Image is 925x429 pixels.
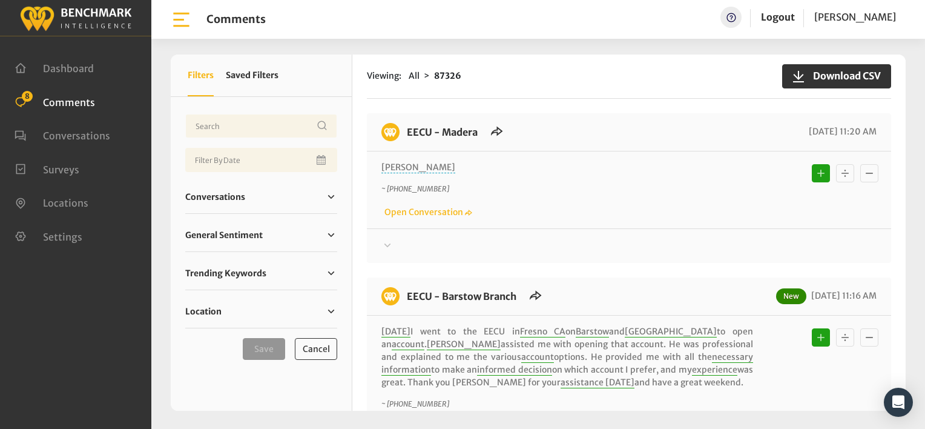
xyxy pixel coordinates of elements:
span: Location [185,305,222,318]
button: Saved Filters [226,55,278,96]
span: informed decision [477,364,552,376]
a: Conversations [185,188,337,206]
div: Open Intercom Messenger [884,388,913,417]
img: benchmark [381,123,400,141]
h6: EECU - Barstow Branch [400,287,524,305]
div: Basic example [809,161,881,185]
a: Comments 8 [15,95,95,107]
h6: EECU - Madera [400,123,485,141]
p: I went to the EECU in on and to open an . assisted me with opening that account. He was professio... [381,325,753,389]
span: New [776,288,806,304]
input: Date range input field [185,148,337,172]
span: Barstow [576,326,609,338]
a: Logout [761,7,795,28]
a: Open Conversation [381,207,472,218]
a: Trending Keywords [185,264,337,282]
a: Logout [761,11,795,23]
span: Viewing: [367,70,401,82]
span: General Sentiment [185,229,263,242]
button: Filters [188,55,214,96]
span: [DATE] 11:16 AM [808,290,877,301]
span: All [409,70,420,81]
img: bar [171,9,192,30]
span: Fresno CA [520,326,566,338]
a: Settings [15,230,82,242]
button: Open Calendar [314,148,330,172]
a: General Sentiment [185,226,337,244]
span: [DATE] [381,326,410,338]
span: Trending Keywords [185,267,266,280]
i: ~ [PHONE_NUMBER] [381,399,449,408]
span: account [521,351,554,363]
span: [PERSON_NAME] [381,162,455,173]
span: [PERSON_NAME] [814,11,896,23]
h1: Comments [206,13,266,26]
a: EECU - Barstow Branch [407,290,516,302]
span: 8 [22,91,33,102]
span: Conversations [43,130,110,142]
span: Download CSV [806,68,881,83]
span: account [392,339,424,350]
span: Surveys [43,163,79,175]
span: assistance [DATE] [561,377,634,388]
span: Settings [43,230,82,242]
span: [GEOGRAPHIC_DATA] [625,326,717,338]
i: ~ [PHONE_NUMBER] [381,184,449,193]
span: Dashboard [43,62,94,75]
a: Location [185,302,337,321]
input: Username [185,114,337,138]
div: Basic example [809,325,881,350]
a: Dashboard [15,61,94,73]
a: Locations [15,196,88,208]
img: benchmark [381,287,400,305]
span: experience [692,364,737,376]
button: Cancel [295,338,337,360]
span: necessary information [381,351,753,376]
span: [DATE] 11:20 AM [806,126,877,137]
span: Comments [43,96,95,108]
a: Conversations [15,128,110,141]
span: Conversations [185,191,245,204]
a: Surveys [15,162,79,175]
span: Locations [43,197,88,209]
button: Download CSV [782,64,891,88]
a: [PERSON_NAME] [814,7,896,28]
a: EECU - Madera [407,126,478,138]
span: [PERSON_NAME] [427,339,501,350]
img: benchmark [19,3,132,33]
strong: 87326 [434,70,461,81]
